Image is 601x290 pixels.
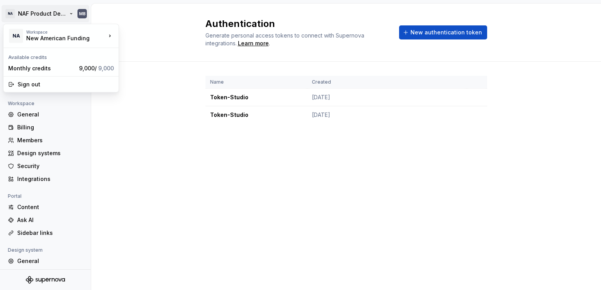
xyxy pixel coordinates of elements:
span: 9,000 [98,65,114,72]
div: Monthly credits [8,64,76,72]
div: Sign out [18,81,114,88]
div: Workspace [26,30,106,34]
div: NA [9,29,23,43]
span: 9,000 / [79,65,114,72]
div: Available credits [5,50,117,62]
div: New American Funding [26,34,93,42]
